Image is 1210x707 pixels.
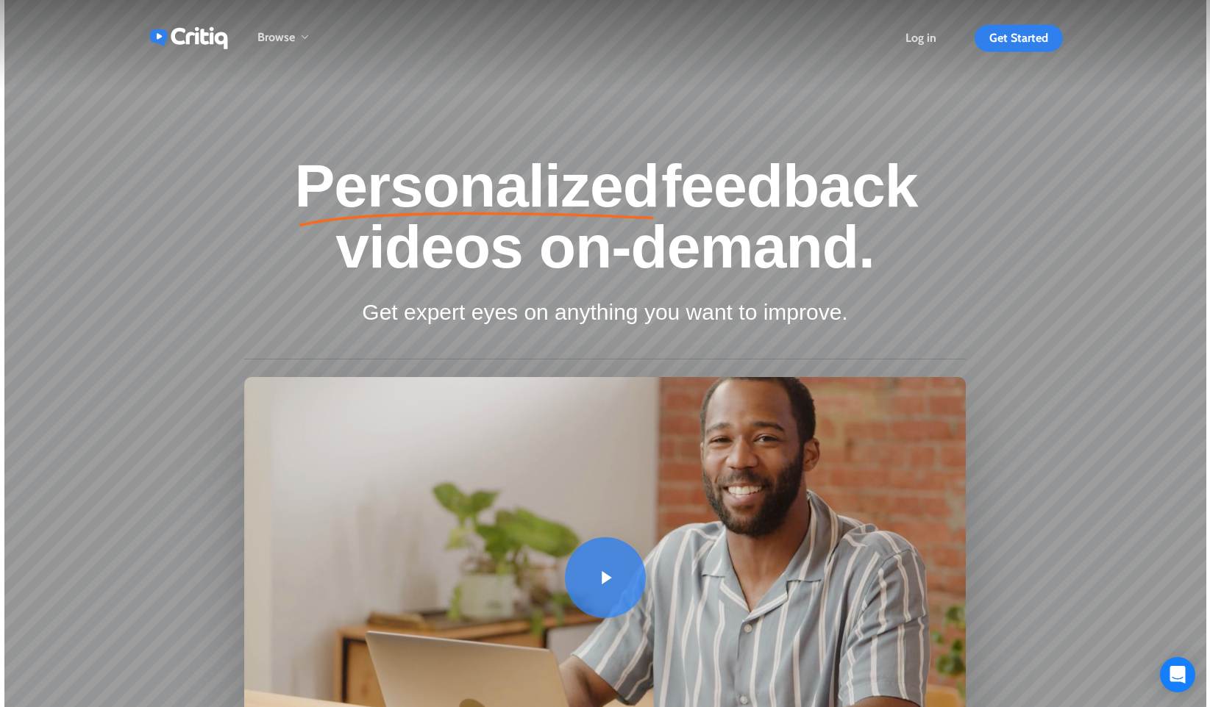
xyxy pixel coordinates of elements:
a: Browse [257,32,310,44]
h3: Get expert eyes on anything you want to improve. [244,298,965,326]
a: Log in [905,32,936,44]
div: Open Intercom Messenger [1160,657,1195,692]
span: Browse [257,30,295,44]
h1: feedback videos on-demand. [244,156,965,277]
em: Personalized [293,156,661,216]
span: Log in [905,31,936,45]
a: Get Started [975,32,1063,44]
span: Get Started [989,31,1048,45]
